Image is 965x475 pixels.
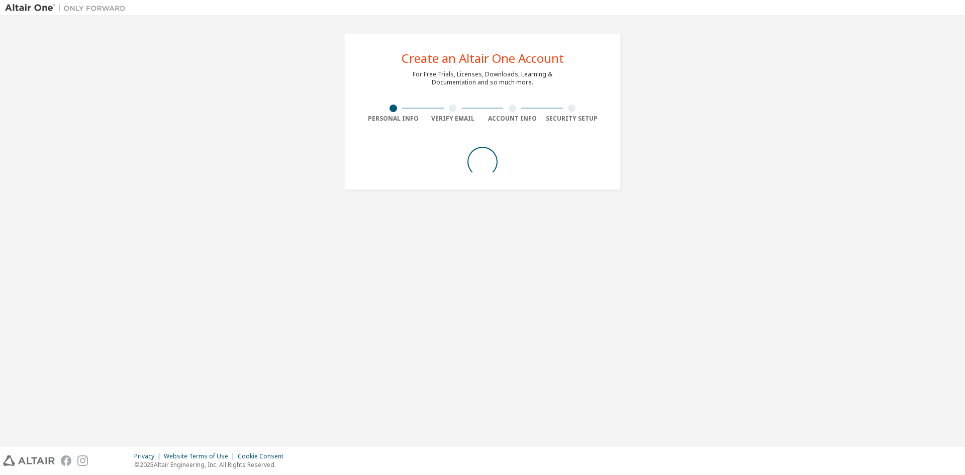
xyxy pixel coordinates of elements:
div: Verify Email [423,115,483,123]
img: facebook.svg [61,455,71,466]
div: Personal Info [363,115,423,123]
div: Cookie Consent [238,452,289,460]
div: For Free Trials, Licenses, Downloads, Learning & Documentation and so much more. [413,70,552,86]
p: © 2025 Altair Engineering, Inc. All Rights Reserved. [134,460,289,469]
img: Altair One [5,3,131,13]
div: Account Info [482,115,542,123]
div: Privacy [134,452,164,460]
div: Create an Altair One Account [402,52,564,64]
div: Security Setup [542,115,602,123]
div: Website Terms of Use [164,452,238,460]
img: altair_logo.svg [3,455,55,466]
img: instagram.svg [77,455,88,466]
